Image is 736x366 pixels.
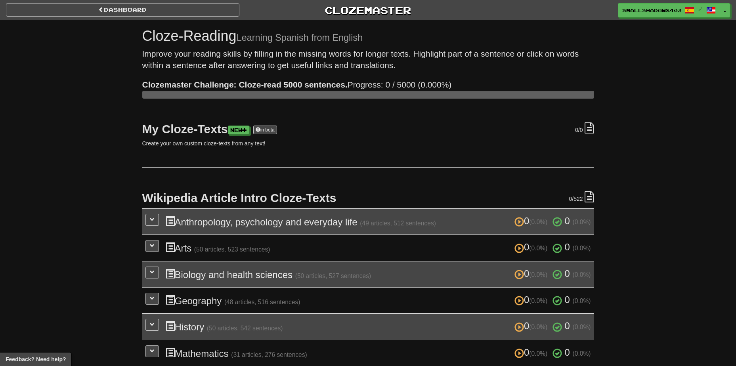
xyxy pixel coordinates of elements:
small: Learning Spanish from English [237,32,363,43]
span: 0 [565,320,570,331]
span: 0 [514,268,550,279]
span: 0 [565,347,570,358]
small: (0.0%) [529,245,547,252]
span: / [698,6,702,12]
small: (0.0%) [573,219,591,225]
small: (50 articles, 523 sentences) [194,246,270,253]
h3: History [165,321,591,332]
span: 0 [514,242,550,252]
small: (0.0%) [573,245,591,252]
h3: Mathematics [165,347,591,359]
small: (49 articles, 512 sentences) [360,220,436,227]
p: Improve your reading skills by filling in the missing words for longer texts. Highlight part of a... [142,48,594,71]
small: (0.0%) [573,324,591,330]
div: /522 [569,191,594,203]
small: (0.0%) [529,297,547,304]
h3: Biology and health sciences [165,269,591,280]
span: 0 [514,215,550,226]
span: SmallShadow8403 [622,7,681,14]
span: 0 [565,242,570,252]
h3: Anthropology, psychology and everyday life [165,216,591,227]
span: 0 [514,294,550,305]
h2: My Cloze-Texts [142,122,594,135]
div: /0 [575,122,594,134]
span: 0 [514,347,550,358]
a: in beta [253,126,277,134]
span: Progress: 0 / 5000 (0.000%) [142,80,452,89]
h3: Arts [165,242,591,254]
span: 0 [565,215,570,226]
h1: Cloze-Reading [142,28,594,44]
span: 0 [565,268,570,279]
small: (0.0%) [529,350,547,357]
h3: Geography [165,295,591,306]
a: Dashboard [6,3,239,17]
a: SmallShadow8403 / [618,3,720,17]
p: Create your own custom cloze-texts from any text! [142,139,594,147]
small: (0.0%) [529,324,547,330]
small: (0.0%) [573,297,591,304]
strong: Clozemaster Challenge: Cloze-read 5000 sentences. [142,80,348,89]
span: 0 [569,196,572,202]
small: (50 articles, 542 sentences) [207,325,283,332]
small: (0.0%) [529,219,547,225]
small: (31 articles, 276 sentences) [231,351,307,358]
span: Open feedback widget [6,355,66,363]
h2: Wikipedia Article Intro Cloze-Texts [142,191,594,204]
span: 0 [514,320,550,331]
small: (0.0%) [573,350,591,357]
small: (0.0%) [529,271,547,278]
small: (48 articles, 516 sentences) [224,299,300,305]
small: (0.0%) [573,271,591,278]
a: Clozemaster [251,3,485,17]
span: 0 [575,127,578,133]
a: New [228,126,249,134]
span: 0 [565,294,570,305]
small: (50 articles, 527 sentences) [295,273,371,279]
